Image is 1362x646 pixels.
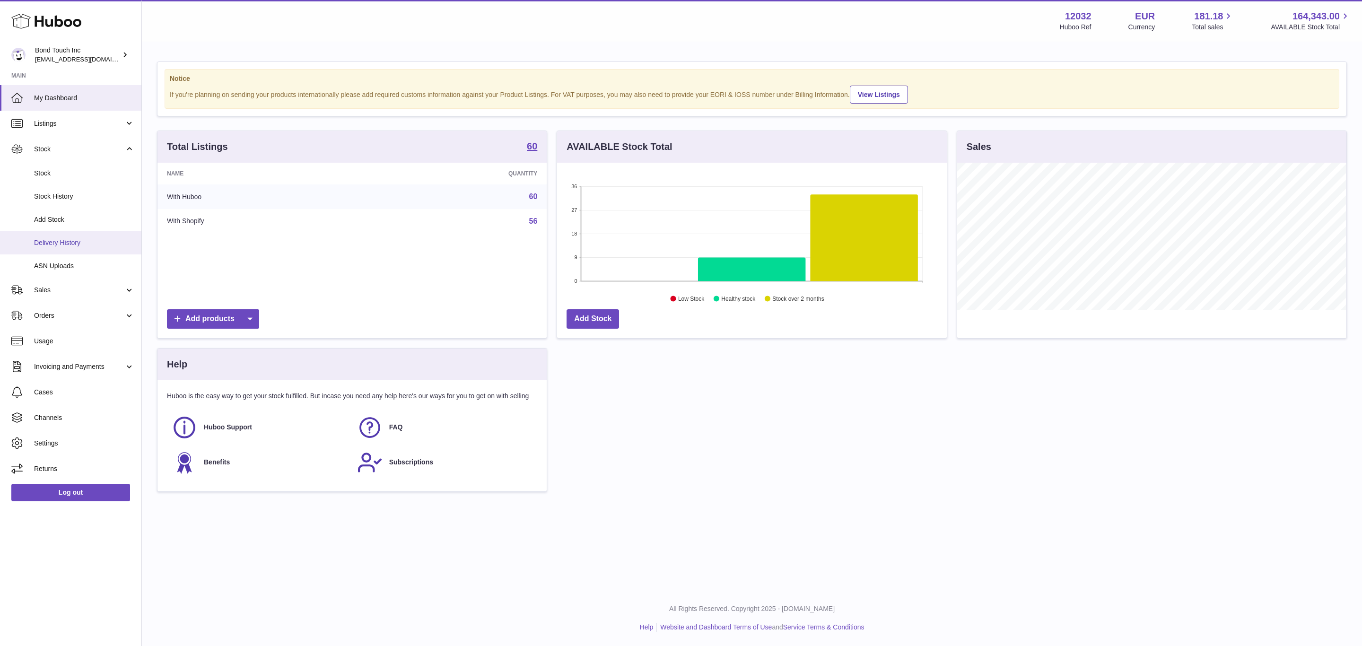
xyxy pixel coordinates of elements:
[157,209,367,234] td: With Shopify
[35,55,139,63] span: [EMAIL_ADDRESS][DOMAIN_NAME]
[157,184,367,209] td: With Huboo
[572,207,577,213] text: 27
[204,423,252,432] span: Huboo Support
[1271,10,1351,32] a: 164,343.00 AVAILABLE Stock Total
[1194,10,1223,23] span: 181.18
[34,262,134,271] span: ASN Uploads
[722,296,756,302] text: Healthy stock
[34,286,124,295] span: Sales
[1271,23,1351,32] span: AVAILABLE Stock Total
[529,217,538,225] a: 56
[34,337,134,346] span: Usage
[170,74,1334,83] strong: Notice
[567,140,672,153] h3: AVAILABLE Stock Total
[1065,10,1091,23] strong: 12032
[11,48,26,62] img: logistics@bond-touch.com
[167,358,187,371] h3: Help
[34,388,134,397] span: Cases
[167,309,259,329] a: Add products
[34,169,134,178] span: Stock
[575,254,577,260] text: 9
[204,458,230,467] span: Benefits
[34,311,124,320] span: Orders
[660,623,772,631] a: Website and Dashboard Terms of Use
[1192,10,1234,32] a: 181.18 Total sales
[34,238,134,247] span: Delivery History
[157,163,367,184] th: Name
[1128,23,1155,32] div: Currency
[1192,23,1234,32] span: Total sales
[34,464,134,473] span: Returns
[172,415,348,440] a: Huboo Support
[34,145,124,154] span: Stock
[367,163,547,184] th: Quantity
[657,623,864,632] li: and
[34,119,124,128] span: Listings
[678,296,705,302] text: Low Stock
[567,309,619,329] a: Add Stock
[1135,10,1155,23] strong: EUR
[34,215,134,224] span: Add Stock
[34,362,124,371] span: Invoicing and Payments
[529,192,538,201] a: 60
[34,439,134,448] span: Settings
[170,84,1334,104] div: If you're planning on sending your products internationally please add required customs informati...
[572,231,577,236] text: 18
[167,140,228,153] h3: Total Listings
[572,183,577,189] text: 36
[35,46,120,64] div: Bond Touch Inc
[1060,23,1091,32] div: Huboo Ref
[357,415,533,440] a: FAQ
[389,423,403,432] span: FAQ
[527,141,537,153] a: 60
[11,484,130,501] a: Log out
[172,450,348,475] a: Benefits
[167,392,537,401] p: Huboo is the easy way to get your stock fulfilled. But incase you need any help here's our ways f...
[1292,10,1340,23] span: 164,343.00
[34,413,134,422] span: Channels
[357,450,533,475] a: Subscriptions
[773,296,824,302] text: Stock over 2 months
[149,604,1354,613] p: All Rights Reserved. Copyright 2025 - [DOMAIN_NAME]
[640,623,654,631] a: Help
[34,192,134,201] span: Stock History
[783,623,864,631] a: Service Terms & Conditions
[527,141,537,151] strong: 60
[34,94,134,103] span: My Dashboard
[575,278,577,284] text: 0
[850,86,908,104] a: View Listings
[389,458,433,467] span: Subscriptions
[967,140,991,153] h3: Sales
